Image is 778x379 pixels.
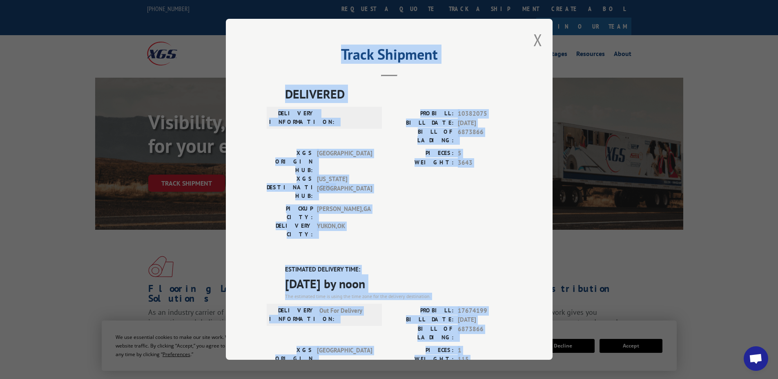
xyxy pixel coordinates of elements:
span: [US_STATE][GEOGRAPHIC_DATA] [317,175,372,200]
span: [DATE] by noon [285,274,512,293]
span: [GEOGRAPHIC_DATA] [317,346,372,372]
label: DELIVERY INFORMATION: [269,306,315,323]
label: BILL OF LADING: [389,128,454,145]
label: DELIVERY CITY: [267,222,313,239]
span: 115 [458,355,512,364]
label: WEIGHT: [389,355,454,364]
label: BILL OF LADING: [389,325,454,342]
label: PIECES: [389,149,454,158]
span: DELIVERED [285,85,512,103]
span: 1 [458,346,512,355]
div: Open chat [744,346,768,371]
span: 10382075 [458,109,512,119]
label: PROBILL: [389,109,454,119]
span: YUKON , OK [317,222,372,239]
div: The estimated time is using the time zone for the delivery destination. [285,293,512,300]
label: BILL DATE: [389,315,454,325]
label: ESTIMATED DELIVERY TIME: [285,265,512,274]
label: XGS ORIGIN HUB: [267,149,313,175]
button: Close modal [533,29,542,51]
label: XGS DESTINATION HUB: [267,175,313,200]
span: [DATE] [458,315,512,325]
label: PROBILL: [389,306,454,316]
span: [PERSON_NAME] , GA [317,204,372,222]
h2: Track Shipment [267,49,512,64]
span: 6873866 [458,128,512,145]
label: PIECES: [389,346,454,355]
span: [DATE] [458,119,512,128]
span: 17674199 [458,306,512,316]
span: 6873866 [458,325,512,342]
span: [GEOGRAPHIC_DATA] [317,149,372,175]
label: WEIGHT: [389,158,454,168]
label: DELIVERY INFORMATION: [269,109,315,126]
label: BILL DATE: [389,119,454,128]
label: XGS ORIGIN HUB: [267,346,313,372]
span: Out For Delivery [319,306,375,323]
span: 5 [458,149,512,158]
span: 3643 [458,158,512,168]
label: PICKUP CITY: [267,204,313,222]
